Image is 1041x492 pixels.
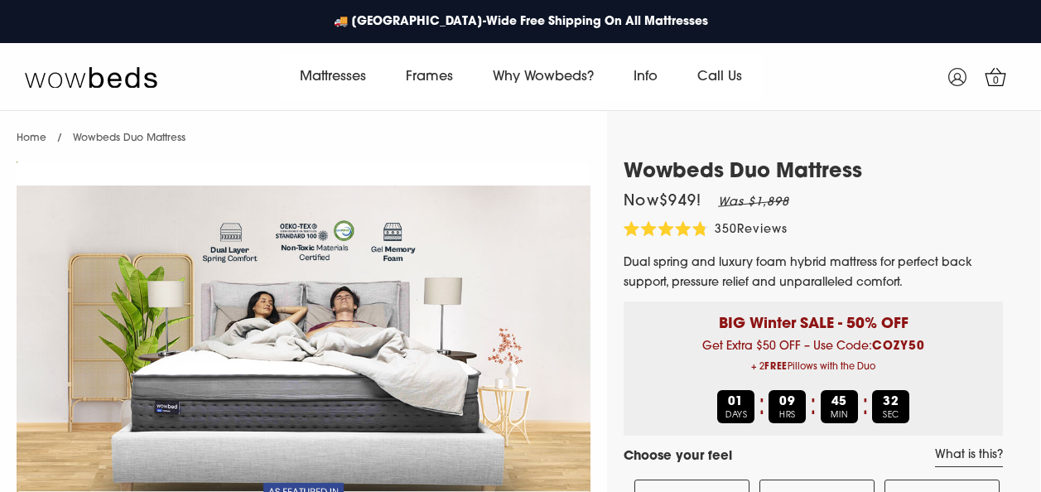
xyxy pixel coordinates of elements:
img: Wow Beds Logo [25,65,157,89]
span: Dual spring and luxury foam hybrid mattress for perfect back support, pressure relief and unparal... [624,257,972,289]
a: 🚚 [GEOGRAPHIC_DATA]-Wide Free Shipping On All Mattresses [325,5,716,39]
span: 0 [988,73,1005,89]
b: 01 [728,396,745,408]
a: Call Us [677,54,762,100]
b: 09 [779,396,796,408]
a: Mattresses [280,54,386,100]
h4: Choose your feel [624,448,732,467]
div: HRS [769,390,806,423]
a: Why Wowbeds? [473,54,614,100]
a: 0 [975,56,1016,98]
div: SEC [872,390,909,423]
span: Get Extra $50 OFF – Use Code: [636,340,990,378]
b: 45 [831,396,848,408]
b: FREE [764,363,788,372]
em: Was $1,898 [718,196,789,209]
nav: breadcrumbs [17,111,186,153]
span: / [57,133,62,143]
b: 32 [883,396,899,408]
b: COZY50 [872,340,925,353]
span: + 2 Pillows with the Duo [636,357,990,378]
span: Now $949 ! [624,195,701,210]
p: BIG Winter SALE - 50% OFF [636,301,990,335]
div: DAYS [717,390,754,423]
a: Info [614,54,677,100]
span: 350 [715,224,737,236]
a: Frames [386,54,473,100]
div: MIN [821,390,858,423]
a: What is this? [935,448,1003,467]
a: Home [17,133,46,143]
div: 350Reviews [624,221,788,240]
span: Wowbeds Duo Mattress [73,133,186,143]
span: Reviews [737,224,788,236]
h1: Wowbeds Duo Mattress [624,161,1003,185]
